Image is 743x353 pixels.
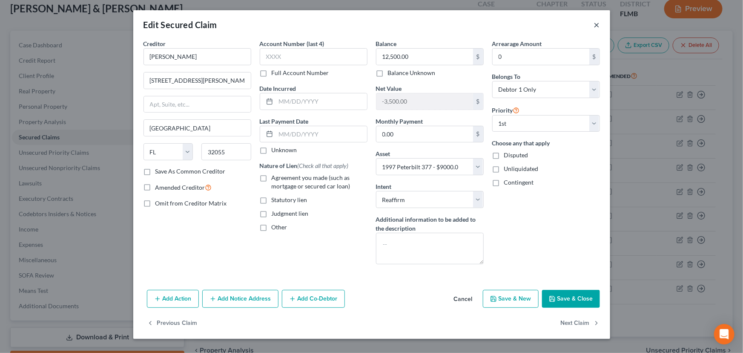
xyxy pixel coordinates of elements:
div: Open Intercom Messenger [714,324,734,344]
input: MM/DD/YYYY [276,126,367,142]
label: Last Payment Date [260,117,309,126]
input: Enter address... [144,72,251,89]
input: 0.00 [376,93,473,110]
span: Other [272,223,287,231]
span: Unliquidated [504,165,539,172]
label: Intent [376,182,392,191]
input: Search creditor by name... [143,48,251,65]
div: $ [473,49,483,65]
span: Creditor [143,40,166,47]
label: Nature of Lien [260,161,349,170]
button: Save & Close [542,290,600,308]
input: 0.00 [376,49,473,65]
button: Next Claim [561,315,600,333]
button: Add Notice Address [202,290,278,308]
div: $ [473,126,483,142]
span: Agreement you made (such as mortgage or secured car loan) [272,174,350,190]
input: 0.00 [493,49,589,65]
label: Monthly Payment [376,117,423,126]
label: Net Value [376,84,402,93]
input: Enter zip... [201,143,251,160]
button: Add Co-Debtor [282,290,345,308]
span: Asset [376,150,390,157]
label: Priority [492,105,520,115]
div: $ [473,93,483,110]
button: Cancel [447,291,479,308]
div: $ [589,49,600,65]
label: Full Account Number [272,69,329,77]
label: Arrearage Amount [492,39,542,48]
span: Amended Creditor [155,184,205,191]
span: Judgment lien [272,210,309,217]
input: Enter city... [144,120,251,136]
input: MM/DD/YYYY [276,93,367,110]
label: Additional information to be added to the description [376,215,484,233]
label: Save As Common Creditor [155,167,226,176]
span: Disputed [504,151,528,159]
label: Balance [376,39,397,48]
button: Add Action [147,290,199,308]
input: Apt, Suite, etc... [144,96,251,113]
button: Previous Claim [147,315,198,333]
span: Omit from Creditor Matrix [155,200,227,207]
label: Choose any that apply [492,139,600,148]
button: Save & New [483,290,539,308]
span: Statutory lien [272,196,307,203]
span: Contingent [504,179,534,186]
div: Edit Secured Claim [143,19,217,31]
span: Belongs To [492,73,521,80]
label: Unknown [272,146,297,154]
span: (Check all that apply) [298,162,349,169]
input: XXXX [260,48,367,65]
label: Balance Unknown [388,69,436,77]
label: Account Number (last 4) [260,39,324,48]
input: 0.00 [376,126,473,142]
button: × [594,20,600,30]
label: Date Incurred [260,84,296,93]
